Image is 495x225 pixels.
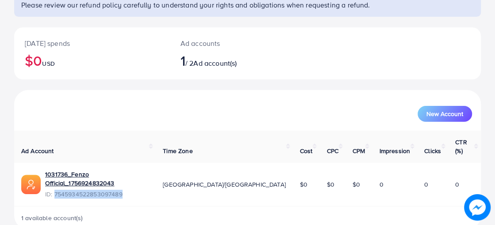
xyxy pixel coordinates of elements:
span: $0 [326,180,334,189]
span: CPM [353,146,365,155]
span: Impression [379,146,410,155]
span: $0 [353,180,360,189]
span: CTR (%) [455,138,467,155]
span: 1 [180,50,185,71]
img: ic-ads-acc.e4c84228.svg [21,175,41,194]
span: Ad account(s) [193,58,237,68]
button: New Account [418,106,472,122]
span: 1 available account(s) [21,214,83,222]
span: CPC [326,146,338,155]
span: 0 [424,180,428,189]
span: [GEOGRAPHIC_DATA]/[GEOGRAPHIC_DATA] [163,180,286,189]
h2: $0 [25,52,159,69]
p: [DATE] spends [25,38,159,49]
span: 0 [455,180,459,189]
span: Ad Account [21,146,54,155]
span: Clicks [424,146,441,155]
span: New Account [426,111,463,117]
span: Time Zone [163,146,192,155]
p: Ad accounts [180,38,276,49]
span: Cost [300,146,313,155]
span: 0 [379,180,383,189]
img: image [464,195,491,221]
a: 1031736_Fenzo Official_1756924832043 [45,170,149,188]
span: ID: 7545934522853097489 [45,190,149,199]
span: USD [42,59,54,68]
h2: / 2 [180,52,276,69]
span: $0 [300,180,307,189]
